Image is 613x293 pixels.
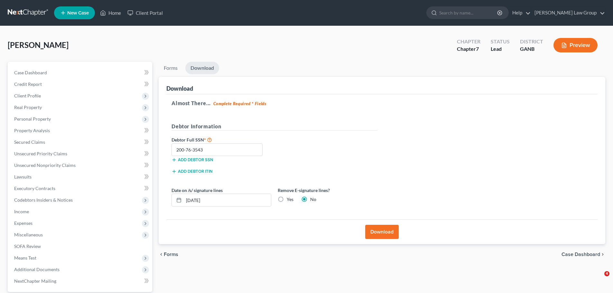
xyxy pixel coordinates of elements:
a: [PERSON_NAME] Law Group [531,7,605,19]
span: Case Dashboard [14,70,47,75]
span: Miscellaneous [14,232,43,237]
span: Property Analysis [14,128,50,133]
a: Client Portal [124,7,166,19]
span: NextChapter Mailing [14,278,56,284]
label: Remove E-signature lines? [278,187,377,194]
span: Codebtors Insiders & Notices [14,197,73,203]
div: Lead [491,45,510,53]
h5: Debtor Information [172,123,377,131]
span: New Case [67,11,89,15]
a: Unsecured Priority Claims [9,148,152,160]
span: Income [14,209,29,214]
span: Client Profile [14,93,41,98]
span: Forms [164,252,178,257]
span: Unsecured Nonpriority Claims [14,162,76,168]
label: No [310,196,316,203]
span: [PERSON_NAME] [8,40,69,50]
span: 7 [476,46,479,52]
button: Add debtor SSN [172,157,213,162]
label: Yes [287,196,293,203]
a: Secured Claims [9,136,152,148]
a: Credit Report [9,78,152,90]
a: Case Dashboard chevron_right [562,252,605,257]
span: Personal Property [14,116,51,122]
span: Means Test [14,255,36,261]
div: Chapter [457,38,480,45]
i: chevron_right [600,252,605,257]
span: Real Property [14,105,42,110]
label: Date on /s/ signature lines [172,187,223,194]
span: Expenses [14,220,33,226]
iframe: Intercom live chat [591,271,607,287]
span: Additional Documents [14,267,60,272]
h5: Almost There... [172,99,592,107]
div: GANB [520,45,543,53]
span: Secured Claims [14,139,45,145]
a: Property Analysis [9,125,152,136]
i: chevron_left [159,252,164,257]
a: Download [185,62,219,74]
button: Add debtor ITIN [172,169,212,174]
a: Executory Contracts [9,183,152,194]
input: Search by name... [439,7,498,19]
span: Credit Report [14,81,42,87]
a: SOFA Review [9,241,152,252]
input: XXX-XX-XXXX [172,143,263,156]
div: Download [166,85,193,92]
input: MM/DD/YYYY [184,194,271,206]
a: Forms [159,62,183,74]
a: Case Dashboard [9,67,152,78]
button: Preview [553,38,598,52]
label: Debtor Full SSN [168,136,274,143]
span: Lawsuits [14,174,32,179]
a: NextChapter Mailing [9,275,152,287]
span: Unsecured Priority Claims [14,151,67,156]
a: Home [97,7,124,19]
a: Unsecured Nonpriority Claims [9,160,152,171]
strong: Complete Required * Fields [213,101,266,106]
div: District [520,38,543,45]
span: Case Dashboard [562,252,600,257]
span: Executory Contracts [14,186,55,191]
div: Status [491,38,510,45]
div: Chapter [457,45,480,53]
button: chevron_left Forms [159,252,187,257]
span: 4 [604,271,609,276]
button: Download [365,225,399,239]
span: SOFA Review [14,243,41,249]
a: Help [509,7,531,19]
a: Lawsuits [9,171,152,183]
